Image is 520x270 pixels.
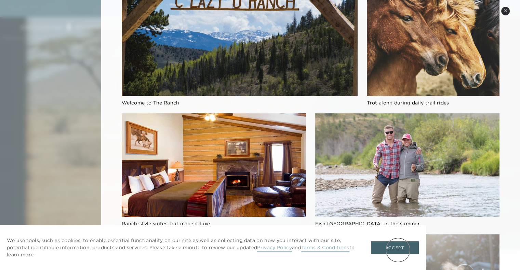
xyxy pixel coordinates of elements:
[7,237,357,258] p: We use tools, such as cookies, to enable essential functionality on our site as well as collectin...
[301,244,349,252] a: Terms & Conditions
[122,221,210,227] span: Ranch-style suites, but make it luxe
[315,221,420,227] span: Fish [GEOGRAPHIC_DATA] in the summer
[257,244,292,252] a: Privacy Policy
[371,241,419,254] button: Accept
[122,100,179,106] span: Welcome to The Ranch
[367,100,449,106] span: Trot along during daily trail rides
